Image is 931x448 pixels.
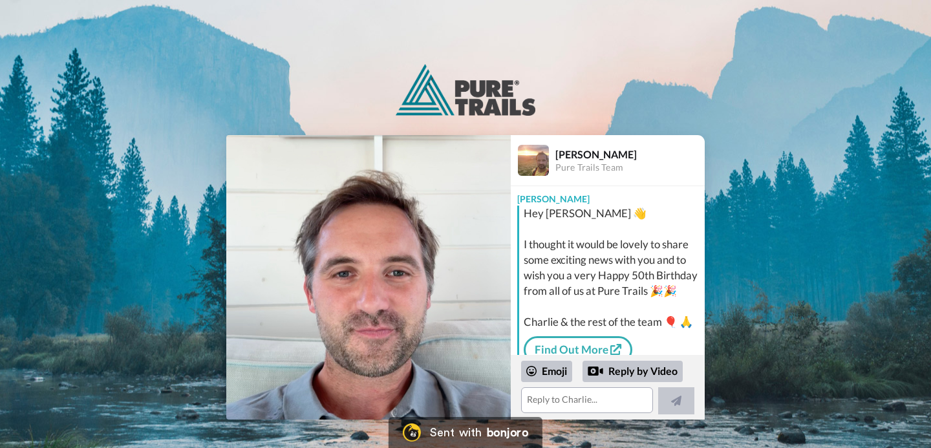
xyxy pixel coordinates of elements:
[555,162,704,173] div: Pure Trails Team
[389,417,542,448] a: Bonjoro LogoSent withbonjoro
[521,361,572,381] div: Emoji
[226,135,511,420] img: 30493b88-4591-4bd3-873e-2a4a9300cd6c-thumb.jpg
[511,186,705,206] div: [PERSON_NAME]
[396,64,535,116] img: logo
[588,363,603,379] div: Reply by Video
[524,336,632,363] a: Find Out More
[524,206,701,330] div: Hey [PERSON_NAME] 👋 I thought it would be lovely to share some exciting news with you and to wish...
[555,148,704,160] div: [PERSON_NAME]
[518,145,549,176] img: Profile Image
[430,427,482,438] div: Sent with
[583,361,683,383] div: Reply by Video
[403,423,421,442] img: Bonjoro Logo
[487,427,528,438] div: bonjoro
